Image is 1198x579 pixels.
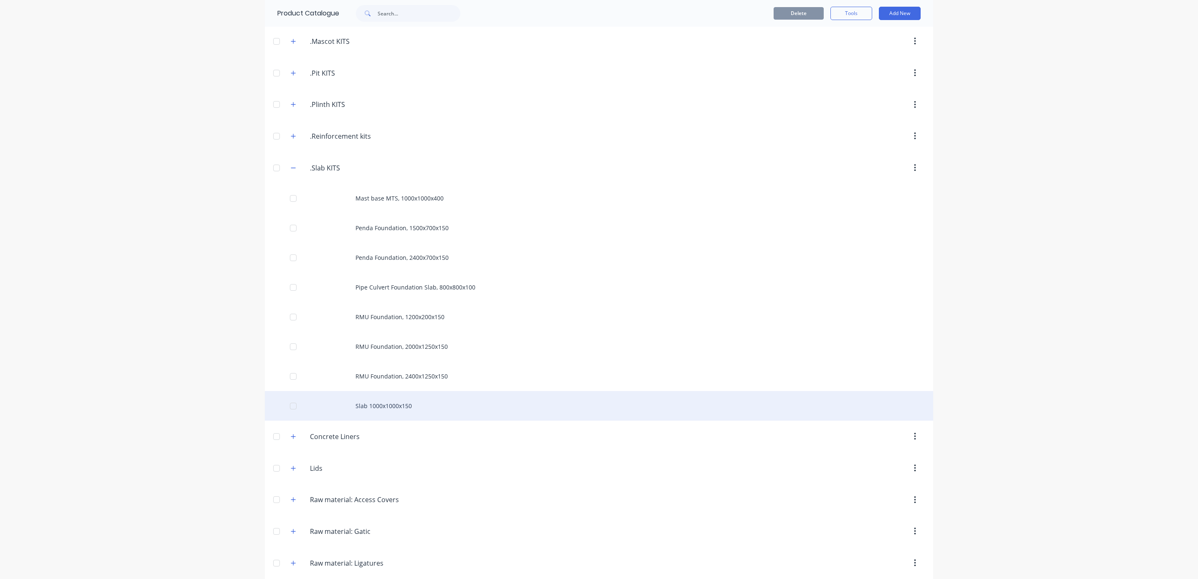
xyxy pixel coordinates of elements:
[310,432,409,442] input: Enter category name
[265,183,933,213] div: Mast base MTS, 1000x1000x400
[310,463,409,473] input: Enter category name
[310,163,409,173] input: Enter category name
[310,99,409,109] input: Enter category name
[310,131,409,141] input: Enter category name
[310,36,409,46] input: Enter category name
[265,272,933,302] div: Pipe Culvert Foundation Slab, 800x800x100
[265,213,933,243] div: Penda Foundation, 1500x700x150
[310,68,409,78] input: Enter category name
[265,391,933,421] div: Slab 1000x1000x150
[265,243,933,272] div: Penda Foundation, 2400x700x150
[310,495,409,505] input: Enter category name
[310,526,409,536] input: Enter category name
[378,5,460,22] input: Search...
[830,7,872,20] button: Tools
[265,361,933,391] div: RMU Foundation, 2400x1250x150
[265,332,933,361] div: RMU Foundation, 2000x1250x150
[774,7,824,20] button: Delete
[265,302,933,332] div: RMU Foundation, 1200x200x150
[879,7,921,20] button: Add New
[310,558,409,568] input: Enter category name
